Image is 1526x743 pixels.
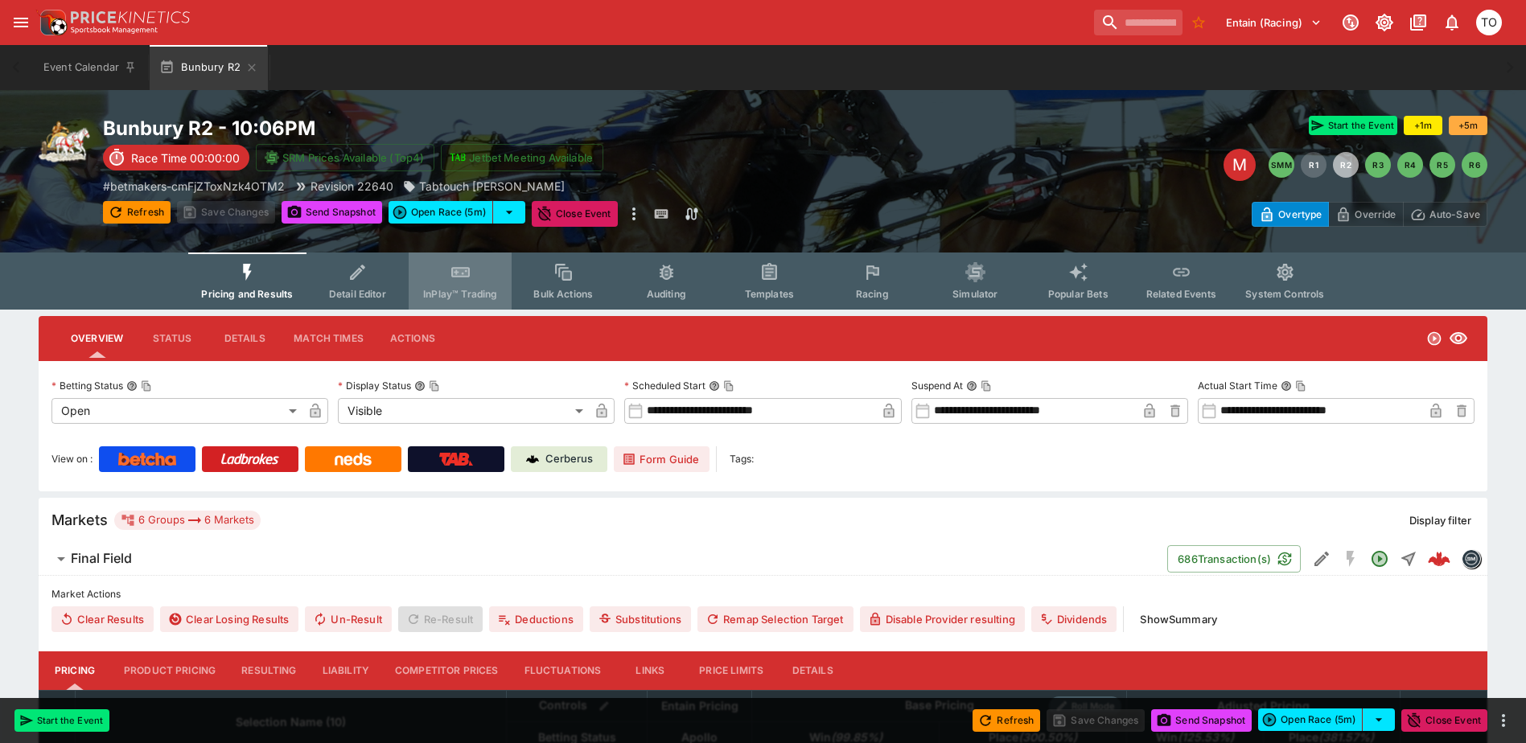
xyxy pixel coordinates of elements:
[450,150,466,166] img: jetbet-logo.svg
[382,651,512,690] button: Competitor Prices
[1476,10,1502,35] div: Thomas OConnor
[1094,10,1183,35] input: search
[51,606,154,632] button: Clear Results
[256,144,434,171] button: SRM Prices Available (Top4)
[136,319,208,358] button: Status
[697,606,853,632] button: Remap Selection Target
[1365,152,1391,178] button: R3
[1397,152,1423,178] button: R4
[1258,708,1395,731] div: split button
[1438,8,1466,37] button: Notifications
[111,651,228,690] button: Product Pricing
[1269,152,1294,178] button: SMM
[338,398,589,424] div: Visible
[201,288,293,300] span: Pricing and Results
[899,696,981,716] div: Base Pricing
[1309,116,1397,135] button: Start the Event
[150,45,268,90] button: Bunbury R2
[305,606,391,632] span: Un-Result
[403,178,565,195] div: Tabtouch Ms Pace
[532,201,618,227] button: Close Event
[911,379,963,392] p: Suspend At
[71,550,132,567] h6: Final Field
[1126,690,1400,721] th: Adjusted Pricing
[1462,550,1480,568] img: betmakers
[6,8,35,37] button: open drawer
[1404,116,1442,135] button: +1m
[507,690,648,721] th: Controls
[103,201,171,224] button: Refresh
[419,178,565,195] p: Tabtouch [PERSON_NAME]
[511,446,607,472] a: Cerberus
[1462,152,1487,178] button: R6
[512,651,615,690] button: Fluctuations
[647,288,686,300] span: Auditing
[188,252,1337,310] div: Event type filters
[1198,379,1277,392] p: Actual Start Time
[856,288,889,300] span: Racing
[439,453,473,466] img: TabNZ
[648,690,752,721] th: Entain Pricing
[51,511,108,529] h5: Markets
[1151,709,1252,732] button: Send Snapshot
[1186,10,1211,35] button: No Bookmarks
[1301,152,1327,178] button: R1
[51,446,93,472] label: View on :
[1428,548,1450,570] div: 05a352c6-24a4-40e7-a854-5ef19c9f07a2
[526,453,539,466] img: Cerberus
[1426,330,1442,347] svg: Open
[624,201,644,227] button: more
[51,398,302,424] div: Open
[489,606,583,632] button: Deductions
[71,27,158,34] img: Sportsbook Management
[1404,8,1433,37] button: Documentation
[1031,606,1117,632] button: Dividends
[709,380,720,392] button: Scheduled StartCopy To Clipboard
[1049,696,1121,716] div: Show/hide Price Roll mode configuration.
[730,446,754,472] label: Tags:
[160,606,298,632] button: Clear Losing Results
[590,606,691,632] button: Substitutions
[329,288,386,300] span: Detail Editor
[1449,329,1468,348] svg: Visible
[1449,116,1487,135] button: +5m
[131,150,240,166] p: Race Time 00:00:00
[686,651,776,690] button: Price Limits
[493,201,525,224] button: select merge strategy
[1048,288,1109,300] span: Popular Bets
[723,380,734,392] button: Copy To Clipboard
[282,201,382,224] button: Send Snapshot
[745,288,794,300] span: Templates
[1355,206,1396,223] p: Override
[208,319,281,358] button: Details
[1370,549,1389,569] svg: Open
[594,696,615,716] button: Bulk edit
[429,380,440,392] button: Copy To Clipboard
[34,45,146,90] button: Event Calendar
[121,511,254,530] div: 6 Groups 6 Markets
[228,651,309,690] button: Resulting
[952,288,997,300] span: Simulator
[1146,288,1216,300] span: Related Events
[281,319,376,358] button: Match Times
[1258,708,1363,731] button: Open Race (5m)
[1401,709,1487,732] button: Close Event
[141,380,152,392] button: Copy To Clipboard
[624,379,705,392] p: Scheduled Start
[860,606,1025,632] button: Disable Provider resulting
[1167,545,1301,573] button: 686Transaction(s)
[1429,206,1480,223] p: Auto-Save
[1245,288,1324,300] span: System Controls
[1130,606,1227,632] button: ShowSummary
[1333,152,1359,178] button: R2
[1494,711,1513,730] button: more
[1216,10,1331,35] button: Select Tenant
[414,380,426,392] button: Display StatusCopy To Clipboard
[14,709,109,732] button: Start the Event
[103,116,796,141] h2: Copy To Clipboard
[1336,544,1365,573] button: SGM Disabled
[335,453,371,466] img: Neds
[614,446,710,472] a: Form Guide
[51,582,1475,606] label: Market Actions
[614,651,686,690] button: Links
